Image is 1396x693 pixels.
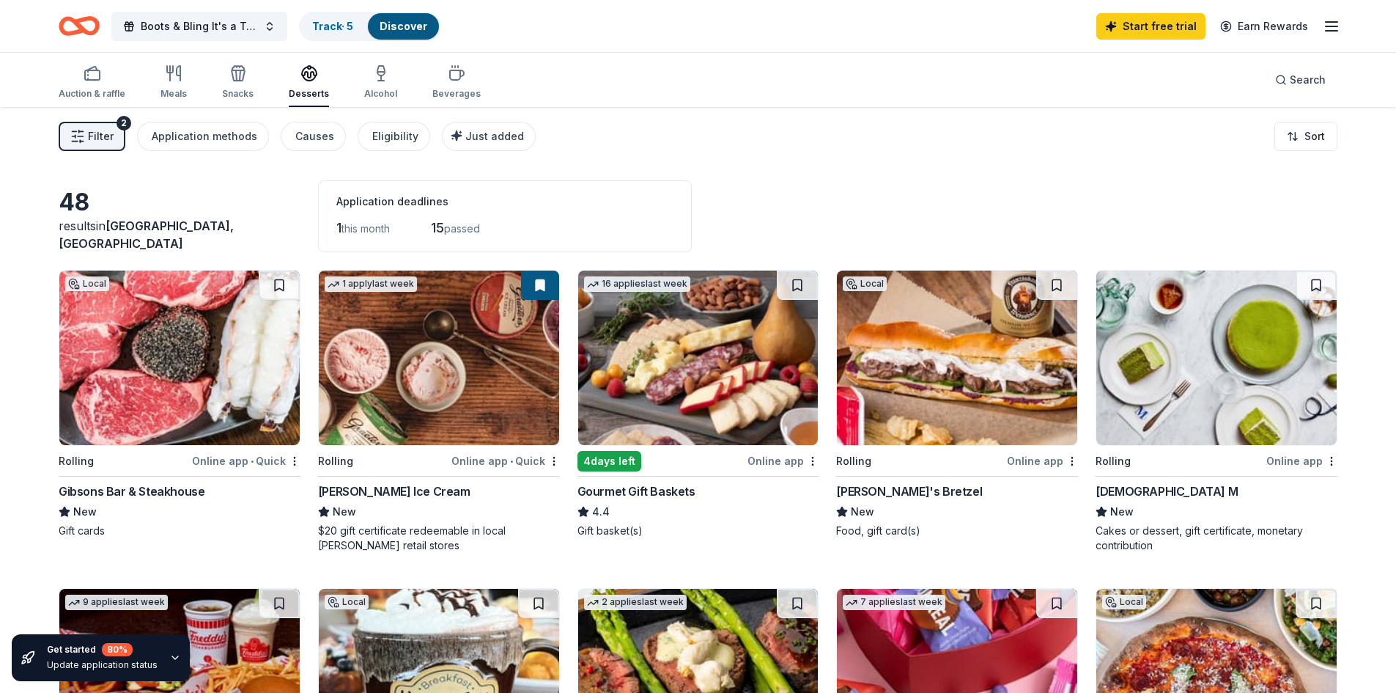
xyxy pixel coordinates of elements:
[1096,270,1337,553] a: Image for Lady MRollingOnline app[DEMOGRAPHIC_DATA] MNewCakes or dessert, gift certificate, monet...
[432,88,481,100] div: Beverages
[577,451,641,472] div: 4 days left
[372,128,418,145] div: Eligibility
[341,222,390,235] span: this month
[73,503,97,521] span: New
[1007,452,1078,470] div: Online app
[160,59,187,107] button: Meals
[836,483,982,500] div: [PERSON_NAME]'s Bretzel
[137,122,269,151] button: Application methods
[102,643,133,656] div: 80 %
[1102,595,1146,609] div: Local
[152,128,257,145] div: Application methods
[111,12,287,41] button: Boots & Bling It's a Transportation Thing Fall Fundraiser
[299,12,440,41] button: Track· 5Discover
[577,270,819,538] a: Image for Gourmet Gift Baskets16 applieslast week4days leftOnline appGourmet Gift Baskets4.4Gift ...
[65,595,168,610] div: 9 applies last week
[442,122,536,151] button: Just added
[380,20,427,32] a: Discover
[88,128,114,145] span: Filter
[358,122,430,151] button: Eligibility
[59,88,125,100] div: Auction & raffle
[444,222,480,235] span: passed
[851,503,874,521] span: New
[578,271,819,445] img: Image for Gourmet Gift Baskets
[160,88,187,100] div: Meals
[289,59,329,107] button: Desserts
[289,88,329,100] div: Desserts
[364,88,397,100] div: Alcohol
[318,483,470,500] div: [PERSON_NAME] Ice Cream
[312,20,353,32] a: Track· 5
[836,524,1078,538] div: Food, gift card(s)
[431,220,444,235] span: 15
[47,643,158,656] div: Get started
[584,595,687,610] div: 2 applies last week
[465,130,524,142] span: Just added
[451,452,560,470] div: Online app Quick
[836,452,871,470] div: Rolling
[325,276,417,292] div: 1 apply last week
[295,128,334,145] div: Causes
[584,276,690,292] div: 16 applies last week
[222,88,254,100] div: Snacks
[843,595,945,610] div: 7 applies last week
[251,455,254,467] span: •
[1274,122,1337,151] button: Sort
[141,18,258,35] span: Boots & Bling It's a Transportation Thing Fall Fundraiser
[59,271,300,445] img: Image for Gibsons Bar & Steakhouse
[836,270,1078,538] a: Image for Hannah's BretzelLocalRollingOnline app[PERSON_NAME]'s BretzelNewFood, gift card(s)
[59,219,234,251] span: [GEOGRAPHIC_DATA], [GEOGRAPHIC_DATA]
[577,483,695,500] div: Gourmet Gift Baskets
[1096,13,1205,40] a: Start free trial
[59,524,300,538] div: Gift cards
[1096,524,1337,553] div: Cakes or dessert, gift certificate, monetary contribution
[318,524,560,553] div: $20 gift certificate redeemable in local [PERSON_NAME] retail stores
[1266,452,1337,470] div: Online app
[59,270,300,538] a: Image for Gibsons Bar & SteakhouseLocalRollingOnline app•QuickGibsons Bar & SteakhouseNewGift cards
[577,524,819,538] div: Gift basket(s)
[1211,13,1317,40] a: Earn Rewards
[1096,452,1131,470] div: Rolling
[364,59,397,107] button: Alcohol
[59,122,125,151] button: Filter2
[59,452,94,470] div: Rolling
[1096,271,1337,445] img: Image for Lady M
[336,220,341,235] span: 1
[59,217,300,252] div: results
[837,271,1077,445] img: Image for Hannah's Bretzel
[510,455,513,467] span: •
[318,452,353,470] div: Rolling
[843,276,887,291] div: Local
[592,503,610,521] span: 4.4
[318,270,560,553] a: Image for Graeter's Ice Cream1 applylast weekRollingOnline app•Quick[PERSON_NAME] Ice CreamNew$20...
[1263,65,1337,95] button: Search
[1096,483,1238,500] div: [DEMOGRAPHIC_DATA] M
[59,219,234,251] span: in
[192,452,300,470] div: Online app Quick
[1304,128,1325,145] span: Sort
[1110,503,1134,521] span: New
[747,452,819,470] div: Online app
[1290,71,1326,89] span: Search
[65,276,109,291] div: Local
[117,116,131,131] div: 2
[59,483,204,500] div: Gibsons Bar & Steakhouse
[222,59,254,107] button: Snacks
[59,59,125,107] button: Auction & raffle
[47,659,158,671] div: Update application status
[281,122,346,151] button: Causes
[59,188,300,217] div: 48
[319,271,559,445] img: Image for Graeter's Ice Cream
[336,193,673,210] div: Application deadlines
[333,503,356,521] span: New
[432,59,481,107] button: Beverages
[325,595,369,609] div: Local
[59,9,100,43] a: Home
